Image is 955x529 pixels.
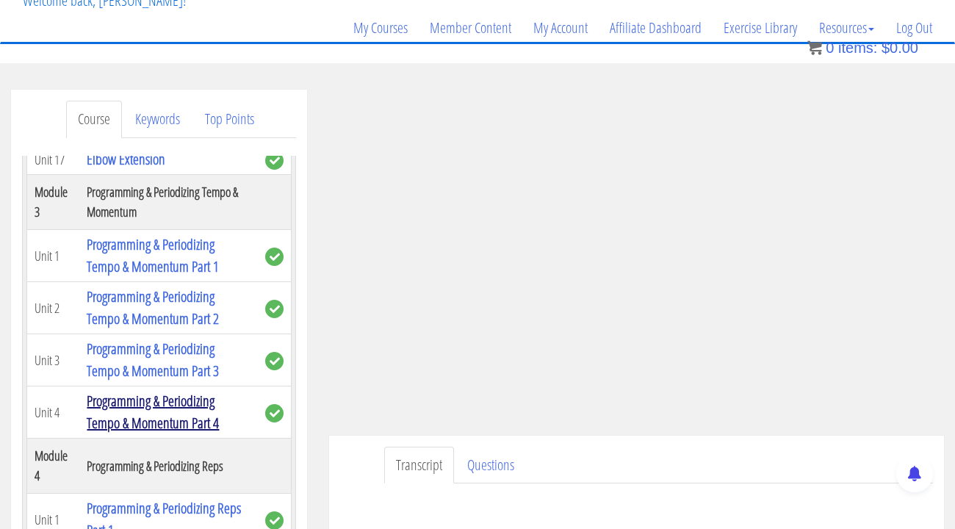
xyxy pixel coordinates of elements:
td: Unit 3 [27,334,80,386]
span: complete [265,151,284,170]
a: Programming & Periodizing Tempo & Momentum Part 2 [87,287,219,328]
span: complete [265,404,284,422]
a: 0 items: $0.00 [807,40,918,56]
a: Transcript [384,447,454,484]
a: Programming & Periodizing Tempo & Momentum Part 3 [87,339,219,381]
th: Module 3 [27,175,80,230]
a: Course [66,101,122,138]
span: complete [265,248,284,266]
th: Programming & Periodizing Reps [79,439,258,494]
td: Unit 4 [27,386,80,439]
td: Unit 2 [27,282,80,334]
span: $ [882,40,890,56]
a: Keywords [123,101,192,138]
bdi: 0.00 [882,40,918,56]
span: items: [838,40,877,56]
th: Programming & Periodizing Tempo & Momentum [79,175,258,230]
a: Top Points [193,101,266,138]
td: Unit 17 [27,145,80,175]
a: Programming & Periodizing Tempo & Momentum Part 1 [87,234,219,276]
th: Module 4 [27,439,80,494]
a: Elbow Extension [87,149,165,169]
span: 0 [826,40,834,56]
a: Programming & Periodizing Tempo & Momentum Part 4 [87,391,219,433]
td: Unit 1 [27,230,80,282]
span: complete [265,352,284,370]
span: complete [265,300,284,318]
a: Questions [455,447,526,484]
img: icon11.png [807,40,822,55]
